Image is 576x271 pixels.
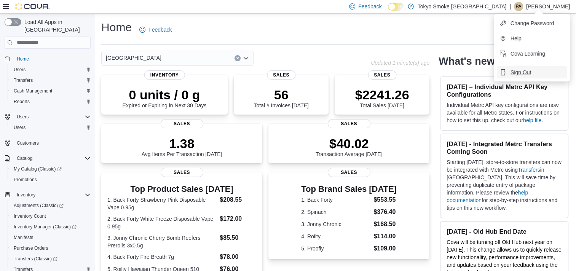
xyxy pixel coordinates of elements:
[301,233,370,240] dt: 4. Roilty
[11,97,33,106] a: Reports
[526,2,570,11] p: [PERSON_NAME]
[2,190,94,200] button: Inventory
[14,54,32,64] a: Home
[11,86,55,96] a: Cash Management
[107,234,217,249] dt: 3. Jonny Chronic Cherry Bomb Reefers Prerolls 3x0.5g
[14,112,32,121] button: Users
[11,212,49,221] a: Inventory Count
[8,211,94,222] button: Inventory Count
[11,201,91,210] span: Adjustments (Classic)
[21,18,91,33] span: Load All Apps in [GEOGRAPHIC_DATA]
[8,122,94,133] button: Users
[14,67,26,73] span: Users
[301,245,370,252] dt: 5. Proofly
[447,228,562,235] h3: [DATE] - Old Hub End Date
[17,192,35,198] span: Inventory
[355,87,409,102] p: $2241.26
[142,136,222,151] p: 1.38
[107,253,217,261] dt: 4. Back Forty Fire Breath 7g
[11,233,91,242] span: Manifests
[514,2,523,11] div: Phoebe Andreason
[17,114,29,120] span: Users
[316,136,383,157] div: Transaction Average [DATE]
[447,190,528,203] a: help documentation
[106,53,161,62] span: [GEOGRAPHIC_DATA]
[8,174,94,185] button: Promotions
[11,164,91,174] span: My Catalog (Classic)
[11,222,80,231] a: Inventory Manager (Classic)
[11,76,36,85] a: Transfers
[254,87,308,102] p: 56
[301,220,370,228] dt: 3. Jonny Chronic
[14,234,33,241] span: Manifests
[14,112,91,121] span: Users
[11,244,91,253] span: Purchase Orders
[8,232,94,243] button: Manifests
[8,75,94,86] button: Transfers
[14,138,91,148] span: Customers
[373,195,397,204] dd: $553.55
[11,123,29,132] a: Users
[14,124,26,131] span: Users
[523,117,541,123] a: help file
[161,168,203,177] span: Sales
[107,185,256,194] h3: Top Product Sales [DATE]
[220,252,256,261] dd: $78.00
[220,195,256,204] dd: $208.55
[511,19,554,27] span: Change Password
[301,208,370,216] dt: 2. Spinach
[358,3,381,10] span: Feedback
[355,87,409,108] div: Total Sales [DATE]
[161,119,203,128] span: Sales
[447,101,562,124] p: Individual Metrc API key configurations are now available for all Metrc states. For instructions ...
[8,253,94,264] a: Transfers (Classic)
[497,48,567,60] button: Cova Learning
[8,86,94,96] button: Cash Management
[373,220,397,229] dd: $168.50
[11,97,91,106] span: Reports
[497,17,567,29] button: Change Password
[316,136,383,151] p: $40.02
[11,222,91,231] span: Inventory Manager (Classic)
[8,96,94,107] button: Reports
[11,175,40,184] a: Promotions
[14,154,35,163] button: Catalog
[8,200,94,211] a: Adjustments (Classic)
[373,232,397,241] dd: $114.00
[2,153,94,164] button: Catalog
[101,20,132,35] h1: Home
[14,224,77,230] span: Inventory Manager (Classic)
[447,158,562,212] p: Starting [DATE], store-to-store transfers can now be integrated with Metrc using in [GEOGRAPHIC_D...
[123,87,207,102] p: 0 units / 0 g
[144,70,185,80] span: Inventory
[14,177,37,183] span: Promotions
[123,87,207,108] div: Expired or Expiring in Next 30 Days
[518,167,540,173] a: Transfers
[11,65,29,74] a: Users
[328,168,370,177] span: Sales
[388,3,404,11] input: Dark Mode
[136,22,175,37] a: Feedback
[509,2,511,11] p: |
[511,35,522,42] span: Help
[11,76,91,85] span: Transfers
[14,99,30,105] span: Reports
[328,119,370,128] span: Sales
[14,245,48,251] span: Purchase Orders
[11,123,91,132] span: Users
[107,215,217,230] dt: 2. Back Forty White Freeze Disposable Vape 0.95g
[11,244,51,253] a: Purchase Orders
[8,164,94,174] a: My Catalog (Classic)
[14,202,64,209] span: Adjustments (Classic)
[515,2,521,11] span: PA
[2,137,94,148] button: Customers
[2,53,94,64] button: Home
[254,87,308,108] div: Total # Invoices [DATE]
[14,190,91,199] span: Inventory
[17,155,32,161] span: Catalog
[14,256,57,262] span: Transfers (Classic)
[11,254,61,263] a: Transfers (Classic)
[14,190,38,199] button: Inventory
[373,244,397,253] dd: $109.00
